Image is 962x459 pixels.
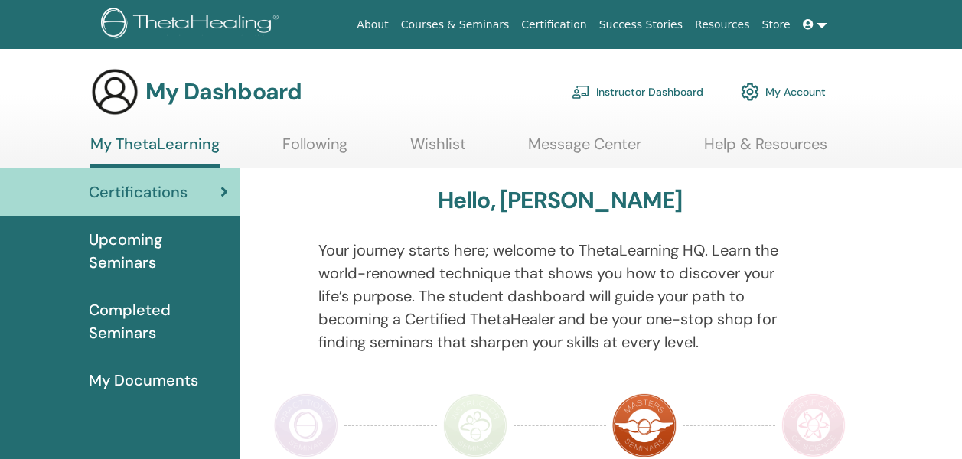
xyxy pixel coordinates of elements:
img: Practitioner [274,393,338,457]
h3: My Dashboard [145,78,302,106]
a: Message Center [528,135,641,164]
img: chalkboard-teacher.svg [572,85,590,99]
a: About [351,11,394,39]
a: Courses & Seminars [395,11,516,39]
span: Upcoming Seminars [89,228,228,274]
img: generic-user-icon.jpg [90,67,139,116]
span: My Documents [89,369,198,392]
a: Instructor Dashboard [572,75,703,109]
a: Store [756,11,797,39]
a: Success Stories [593,11,689,39]
a: My ThetaLearning [90,135,220,168]
span: Completed Seminars [89,298,228,344]
p: Your journey starts here; welcome to ThetaLearning HQ. Learn the world-renowned technique that sh... [318,239,801,353]
a: Certification [515,11,592,39]
a: Resources [689,11,756,39]
img: Certificate of Science [781,393,846,457]
img: Master [612,393,677,457]
span: Certifications [89,181,188,203]
h3: Hello, [PERSON_NAME] [438,187,683,214]
a: My Account [741,75,826,109]
a: Wishlist [410,135,466,164]
a: Help & Resources [704,135,827,164]
img: cog.svg [741,79,759,105]
img: Instructor [443,393,507,457]
a: Following [282,135,347,164]
img: logo.png [101,8,284,42]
